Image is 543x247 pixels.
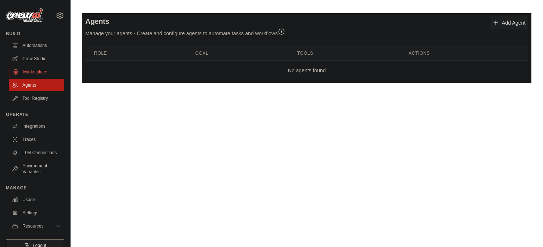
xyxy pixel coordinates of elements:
[9,40,64,51] a: Automations
[490,16,528,29] a: Add Agent
[9,220,64,232] button: Resources
[9,92,64,104] a: Tool Registry
[9,207,64,219] a: Settings
[9,194,64,206] a: Usage
[6,8,43,22] img: Logo
[85,26,285,37] p: Manage your agents - Create and configure agents to automate tasks and workflows
[400,46,528,61] th: Actions
[85,46,186,61] th: Role
[9,53,64,65] a: Crew Studio
[85,16,285,26] h2: Agents
[9,160,64,178] a: Environment Variables
[10,66,65,78] a: Marketplace
[22,223,43,229] span: Resources
[6,185,64,191] div: Manage
[9,120,64,132] a: Integrations
[85,61,528,80] td: No agents found
[9,134,64,145] a: Traces
[6,31,64,37] div: Build
[9,147,64,159] a: LLM Connections
[186,46,288,61] th: Goal
[9,79,64,91] a: Agents
[6,112,64,117] div: Operate
[288,46,400,61] th: Tools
